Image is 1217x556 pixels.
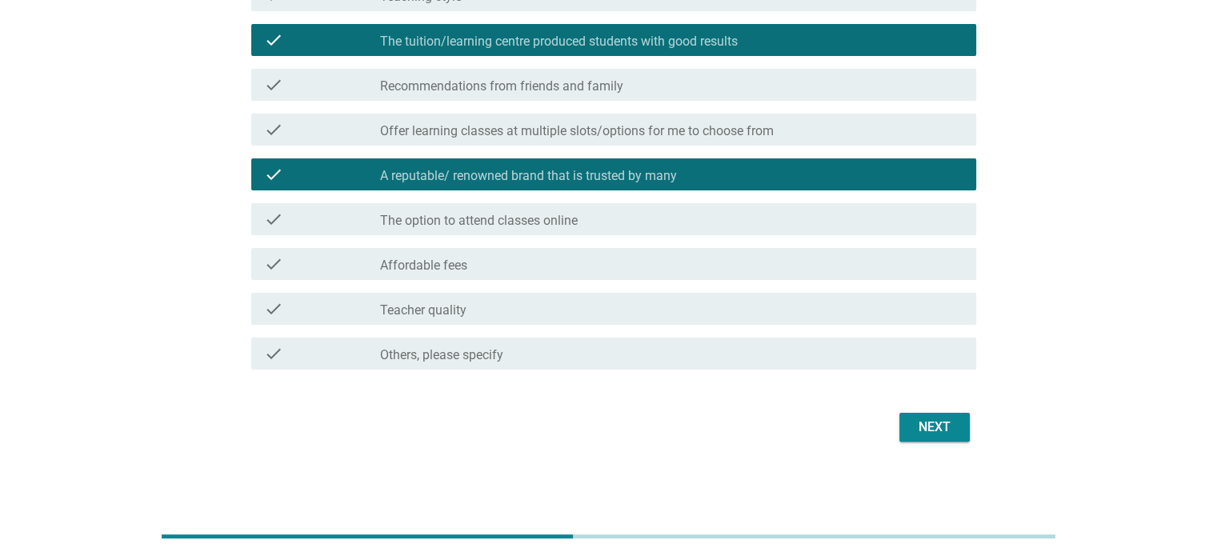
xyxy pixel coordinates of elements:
[912,418,957,437] div: Next
[264,165,283,184] i: check
[264,299,283,318] i: check
[380,213,578,229] label: The option to attend classes online
[380,302,466,318] label: Teacher quality
[264,254,283,274] i: check
[380,347,503,363] label: Others, please specify
[264,344,283,363] i: check
[380,258,467,274] label: Affordable fees
[264,30,283,50] i: check
[380,34,738,50] label: The tuition/learning centre produced students with good results
[899,413,970,442] button: Next
[264,75,283,94] i: check
[264,120,283,139] i: check
[264,210,283,229] i: check
[380,78,623,94] label: Recommendations from friends and family
[380,168,677,184] label: A reputable/ renowned brand that is trusted by many
[380,123,774,139] label: Offer learning classes at multiple slots/options for me to choose from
